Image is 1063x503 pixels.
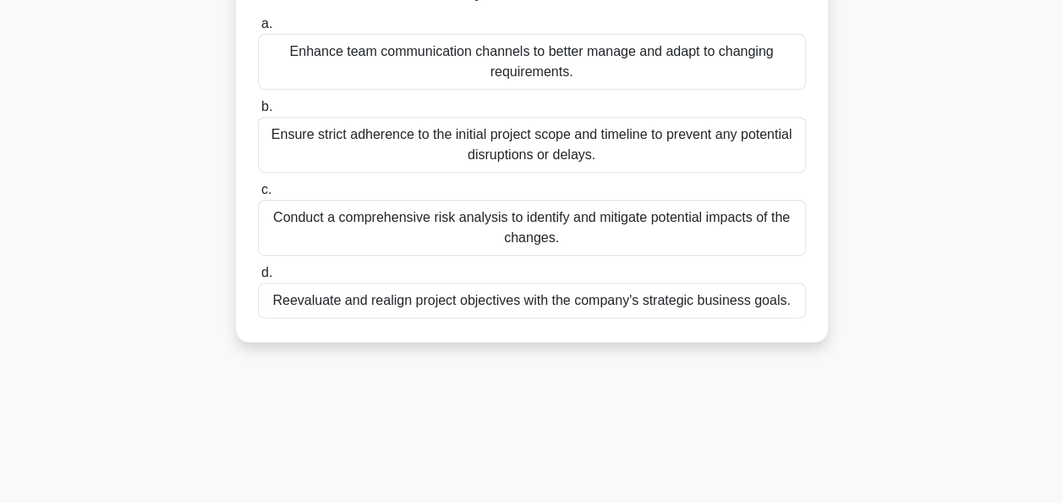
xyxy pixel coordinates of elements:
[258,34,806,90] div: Enhance team communication channels to better manage and adapt to changing requirements.
[258,200,806,256] div: Conduct a comprehensive risk analysis to identify and mitigate potential impacts of the changes.
[261,265,272,279] span: d.
[261,16,272,30] span: a.
[258,117,806,173] div: Ensure strict adherence to the initial project scope and timeline to prevent any potential disrup...
[258,283,806,318] div: Reevaluate and realign project objectives with the company's strategic business goals.
[261,182,271,196] span: c.
[261,99,272,113] span: b.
